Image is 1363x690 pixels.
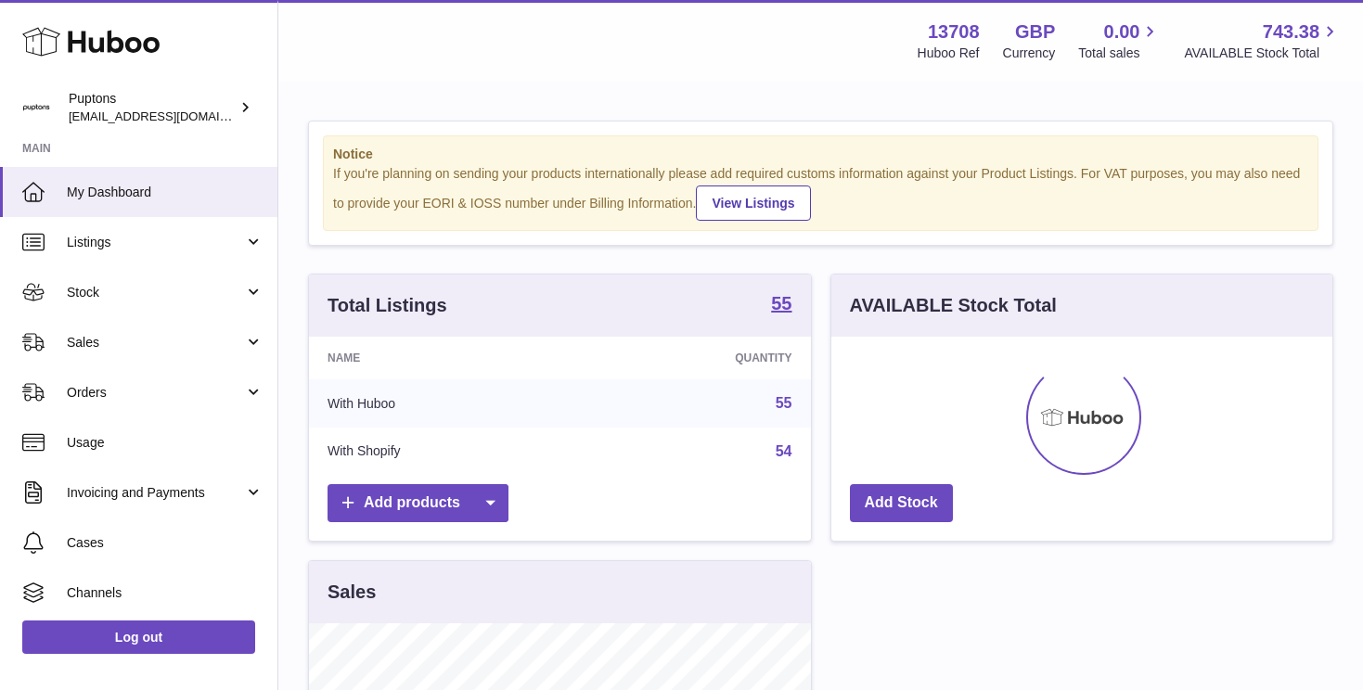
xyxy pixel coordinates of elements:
[918,45,980,62] div: Huboo Ref
[1184,45,1341,62] span: AVAILABLE Stock Total
[67,234,244,251] span: Listings
[1003,45,1056,62] div: Currency
[1184,19,1341,62] a: 743.38 AVAILABLE Stock Total
[69,109,273,123] span: [EMAIL_ADDRESS][DOMAIN_NAME]
[850,293,1057,318] h3: AVAILABLE Stock Total
[67,384,244,402] span: Orders
[1104,19,1140,45] span: 0.00
[1078,45,1161,62] span: Total sales
[771,294,791,316] a: 55
[333,146,1308,163] strong: Notice
[776,443,792,459] a: 54
[771,294,791,313] strong: 55
[696,185,810,221] a: View Listings
[579,337,810,379] th: Quantity
[328,293,447,318] h3: Total Listings
[928,19,980,45] strong: 13708
[328,580,376,605] h3: Sales
[67,184,264,201] span: My Dashboard
[333,165,1308,221] div: If you're planning on sending your products internationally please add required customs informati...
[309,428,579,476] td: With Shopify
[776,395,792,411] a: 55
[22,94,50,121] img: hello@puptons.com
[328,484,508,522] a: Add products
[22,620,255,654] a: Log out
[67,434,264,452] span: Usage
[67,584,264,602] span: Channels
[67,284,244,301] span: Stock
[1263,19,1319,45] span: 743.38
[1078,19,1161,62] a: 0.00 Total sales
[67,484,244,502] span: Invoicing and Payments
[67,534,264,552] span: Cases
[850,484,953,522] a: Add Stock
[1015,19,1055,45] strong: GBP
[309,379,579,428] td: With Huboo
[309,337,579,379] th: Name
[67,334,244,351] span: Sales
[69,90,236,125] div: Puptons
